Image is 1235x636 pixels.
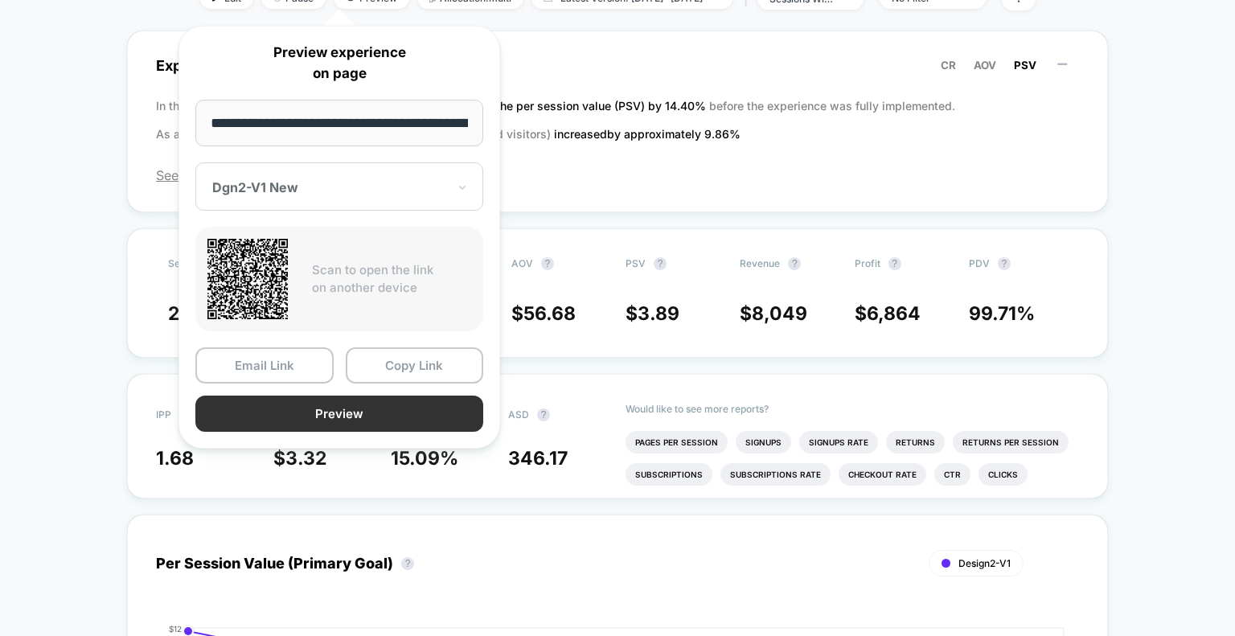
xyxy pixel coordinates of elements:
[736,431,791,453] li: Signups
[626,302,679,325] span: $
[934,463,970,486] li: Ctr
[626,463,712,486] li: Subscriptions
[508,408,529,421] span: ASD
[511,302,576,325] span: $
[720,463,831,486] li: Subscriptions Rate
[638,302,679,325] span: 3.89
[936,58,961,72] button: CR
[969,58,1001,72] button: AOV
[523,302,576,325] span: 56.68
[156,408,171,421] span: IPP
[998,257,1011,270] button: ?
[156,447,194,470] span: 1.68
[401,557,414,570] button: ?
[195,347,334,384] button: Email Link
[839,463,926,486] li: Checkout Rate
[312,261,471,297] p: Scan to open the link on another device
[285,447,326,470] span: 3.32
[969,302,1035,325] span: 99.71 %
[855,302,921,325] span: $
[391,447,458,470] span: 15.09 %
[156,92,1079,148] p: In the latest A/B test (run for 7 days), before the experience was fully implemented. As a result...
[626,431,728,453] li: Pages Per Session
[1009,58,1041,72] button: PSV
[740,302,807,325] span: $
[969,257,990,269] span: PDV
[888,257,901,270] button: ?
[346,347,484,384] button: Copy Link
[626,403,1079,415] p: Would like to see more reports?
[554,127,741,141] span: increased by approximately 9.86 %
[886,431,945,453] li: Returns
[941,59,956,72] span: CR
[537,408,550,421] button: ?
[508,447,568,470] span: 346.17
[626,257,646,269] span: PSV
[1014,59,1036,72] span: PSV
[974,59,996,72] span: AOV
[156,167,1079,183] span: See the latest version of the report
[156,47,1079,84] span: Experience Summary (Per Session Value)
[867,302,921,325] span: 6,864
[195,43,483,84] p: Preview experience on page
[541,257,554,270] button: ?
[953,431,1069,453] li: Returns Per Session
[979,463,1028,486] li: Clicks
[799,431,878,453] li: Signups Rate
[169,623,182,633] tspan: $12
[958,557,1011,569] span: Design2-V1
[654,257,667,270] button: ?
[511,257,533,269] span: AOV
[752,302,807,325] span: 8,049
[740,257,780,269] span: Revenue
[351,99,709,113] span: the new variation increased the per session value (PSV) by 14.40 %
[788,257,801,270] button: ?
[195,396,483,432] button: Preview
[855,257,880,269] span: Profit
[273,447,326,470] span: $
